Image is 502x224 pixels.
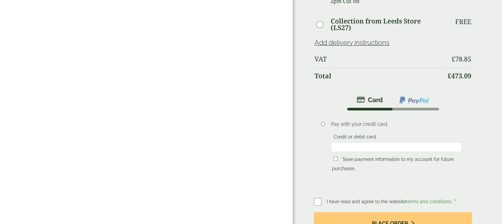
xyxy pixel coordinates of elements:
p: Pay with your credit card. [331,121,462,128]
img: ppcp-gateway.png [399,96,429,104]
span: I have read and agree to the website [327,199,453,204]
bdi: 473.09 [448,71,471,80]
th: VAT [315,51,443,67]
abbr: required [454,199,456,204]
label: Collection from Leeds Store (LS27) [331,18,443,31]
span: £ [452,55,455,63]
a: Add delivery instructions [315,39,389,47]
a: terms and conditions [406,199,452,204]
label: Save payment information to my account for future purchases. [332,157,454,173]
p: Free [455,18,471,26]
label: Credit or debit card [331,134,379,141]
img: stripe.png [357,96,383,104]
bdi: 78.85 [452,55,471,63]
iframe: Secure card payment input frame [333,144,460,150]
span: £ [448,71,451,80]
th: Total [315,68,443,84]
